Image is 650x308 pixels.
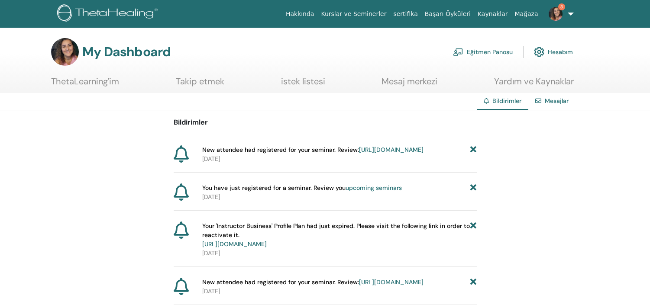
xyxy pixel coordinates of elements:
[359,278,424,286] a: [URL][DOMAIN_NAME]
[202,192,477,202] p: [DATE]
[202,183,402,192] span: You have just registered for a seminar. Review you
[492,97,521,105] span: Bildirimler
[202,278,424,287] span: New attendee had registered for your seminar. Review:
[202,145,424,154] span: New attendee had registered for your seminar. Review:
[202,154,477,164] p: [DATE]
[534,45,544,59] img: cog.svg
[202,287,477,296] p: [DATE]
[558,3,565,10] span: 3
[549,7,563,21] img: default.jpg
[474,6,511,22] a: Kaynaklar
[51,76,119,93] a: ThetaLearning'im
[202,221,471,249] span: Your 'Instructor Business' Profile Plan had just expired. Please visit the following link in orde...
[346,184,402,192] a: upcoming seminars
[390,6,421,22] a: sertifika
[453,48,463,56] img: chalkboard-teacher.svg
[545,97,569,105] a: Mesajlar
[511,6,541,22] a: Mağaza
[281,76,325,93] a: istek listesi
[202,240,267,248] a: [URL][DOMAIN_NAME]
[174,117,477,128] p: Bildirimler
[382,76,437,93] a: Mesaj merkezi
[453,42,513,61] a: Eğitmen Panosu
[282,6,318,22] a: Hakkında
[421,6,474,22] a: Başarı Öyküleri
[494,76,574,93] a: Yardım ve Kaynaklar
[57,4,161,24] img: logo.png
[534,42,573,61] a: Hesabım
[176,76,224,93] a: Takip etmek
[82,44,171,60] h3: My Dashboard
[317,6,390,22] a: Kurslar ve Seminerler
[202,249,477,258] p: [DATE]
[359,146,424,154] a: [URL][DOMAIN_NAME]
[51,38,79,66] img: default.jpg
